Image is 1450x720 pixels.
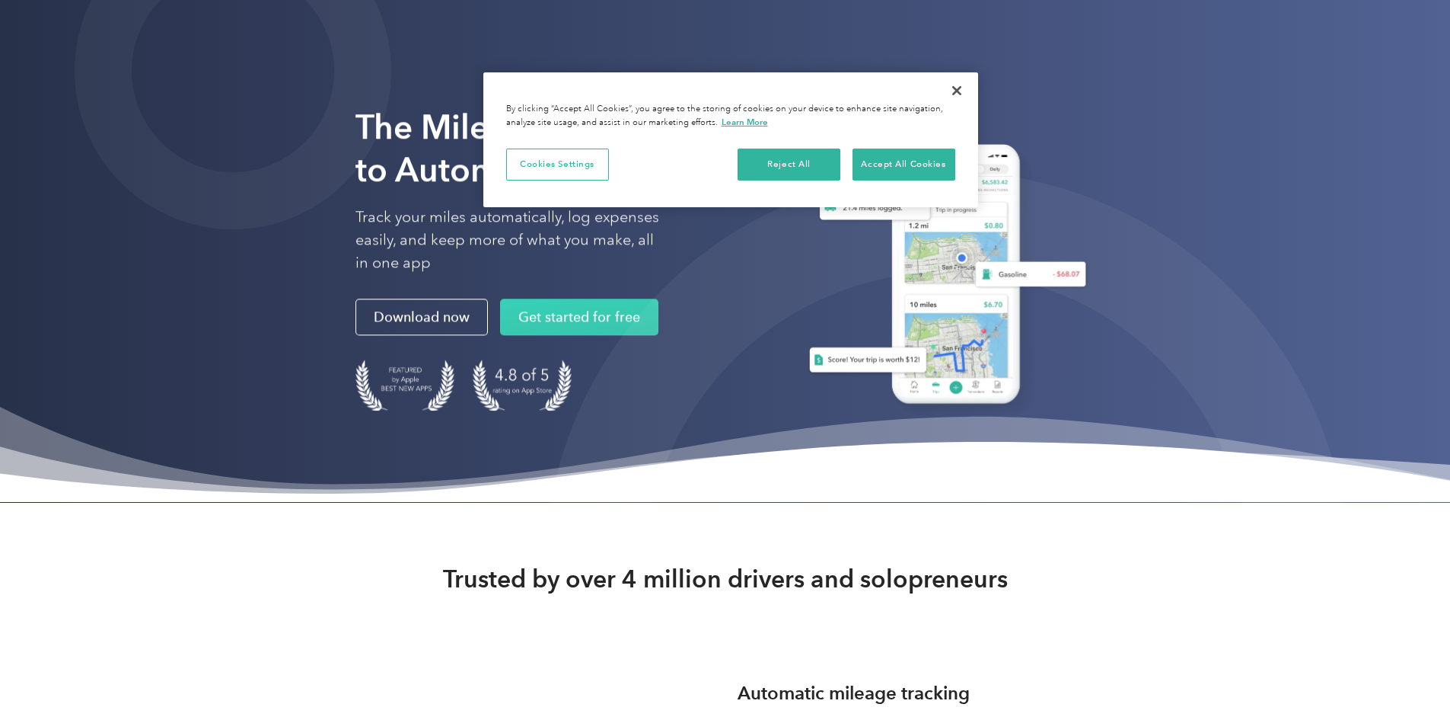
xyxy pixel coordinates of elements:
[722,117,768,127] a: More information about your privacy, opens in a new tab
[355,107,759,190] strong: The Mileage Tracking App to Automate Your Logs
[355,299,488,335] a: Download now
[355,360,454,411] img: Badge for Featured by Apple Best New Apps
[738,680,970,707] h3: Automatic mileage tracking
[355,206,660,274] p: Track your miles automatically, log expenses easily, and keep more of what you make, all in one app
[940,74,974,107] button: Close
[483,72,978,207] div: Privacy
[738,149,840,181] button: Reject All
[852,149,955,181] button: Accept All Cookies
[483,72,978,207] div: Cookie banner
[500,299,658,335] a: Get started for free
[443,564,1008,594] strong: Trusted by over 4 million drivers and solopreneurs
[473,360,572,411] img: 4.9 out of 5 stars on the app store
[506,149,609,181] button: Cookies Settings
[506,103,955,130] div: By clicking “Accept All Cookies”, you agree to the storing of cookies on your device to enhance s...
